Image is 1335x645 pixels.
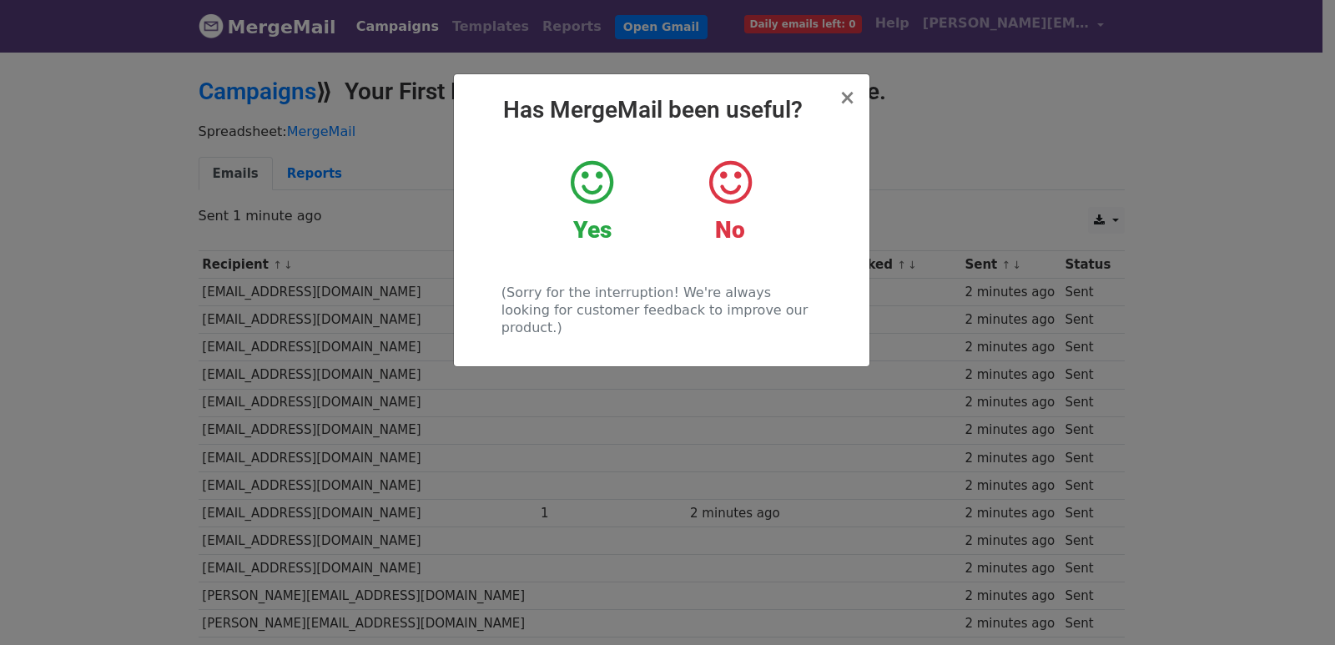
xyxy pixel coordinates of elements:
a: No [673,158,786,244]
strong: Yes [573,216,612,244]
h2: Has MergeMail been useful? [467,96,856,124]
a: Yes [536,158,648,244]
strong: No [715,216,745,244]
span: × [839,86,855,109]
p: (Sorry for the interruption! We're always looking for customer feedback to improve our product.) [501,284,821,336]
button: Close [839,88,855,108]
